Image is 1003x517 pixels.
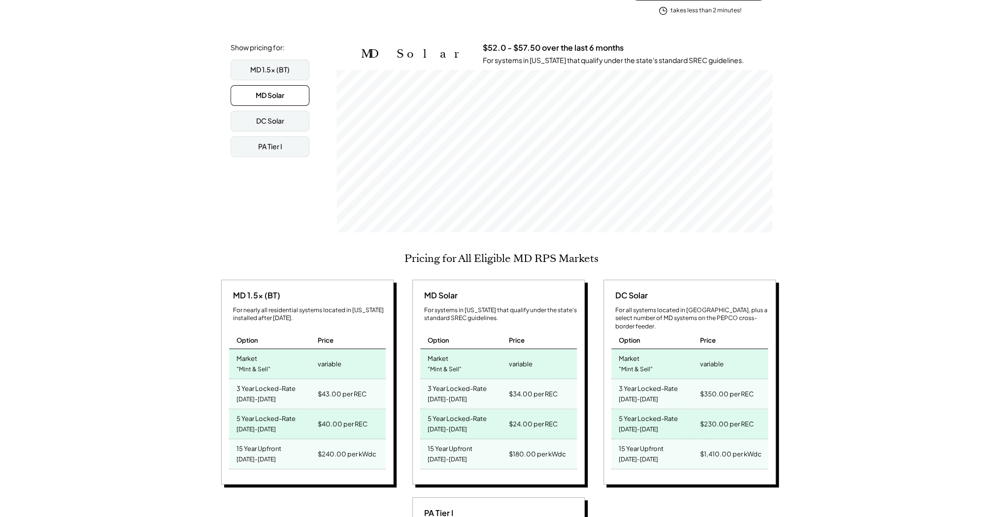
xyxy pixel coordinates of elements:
div: For all systems located in [GEOGRAPHIC_DATA], plus a select number of MD systems on the PEPCO cro... [615,306,768,331]
div: $350.00 per REC [700,387,754,401]
div: $40.00 per REC [318,417,368,431]
div: Market [236,352,257,363]
div: $43.00 per REC [318,387,367,401]
div: variable [509,357,533,371]
div: "Mint & Sell" [236,363,270,376]
h2: Pricing for All Eligible MD RPS Markets [404,252,599,265]
div: 5 Year Locked-Rate [619,412,678,423]
div: Option [428,336,449,345]
div: $230.00 per REC [700,417,754,431]
div: [DATE]-[DATE] [428,423,467,436]
h3: $52.0 - $57.50 over the last 6 months [483,43,624,53]
div: [DATE]-[DATE] [619,453,658,466]
div: PA Tier I [258,142,282,152]
div: variable [700,357,724,371]
div: 15 Year Upfront [428,442,472,453]
div: MD Solar [420,290,458,301]
div: 15 Year Upfront [236,442,281,453]
div: [DATE]-[DATE] [619,393,658,406]
div: Show pricing for: [231,43,285,53]
div: Price [318,336,334,345]
div: 3 Year Locked-Rate [428,382,487,393]
h2: MD Solar [361,47,468,61]
div: [DATE]-[DATE] [236,393,276,406]
div: variable [318,357,341,371]
div: MD 1.5x (BT) [250,65,290,75]
div: [DATE]-[DATE] [236,423,276,436]
div: "Mint & Sell" [619,363,653,376]
div: 3 Year Locked-Rate [236,382,296,393]
div: $180.00 per kWdc [509,447,566,461]
div: 5 Year Locked-Rate [236,412,296,423]
div: For systems in [US_STATE] that qualify under the state's standard SREC guidelines. [424,306,577,323]
div: Price [509,336,525,345]
div: Option [236,336,258,345]
div: Price [700,336,716,345]
div: takes less than 2 minutes! [670,6,741,15]
div: For nearly all residential systems located in [US_STATE] installed after [DATE]. [233,306,386,323]
div: 15 Year Upfront [619,442,664,453]
div: Market [619,352,639,363]
div: DC Solar [256,116,284,126]
div: Market [428,352,448,363]
div: $24.00 per REC [509,417,558,431]
div: [DATE]-[DATE] [428,393,467,406]
div: MD Solar [256,91,284,100]
div: MD 1.5x (BT) [229,290,280,301]
div: "Mint & Sell" [428,363,462,376]
div: $34.00 per REC [509,387,558,401]
div: DC Solar [611,290,648,301]
div: For systems in [US_STATE] that qualify under the state's standard SREC guidelines. [483,56,744,65]
div: $240.00 per kWdc [318,447,376,461]
div: [DATE]-[DATE] [619,423,658,436]
div: $1,410.00 per kWdc [700,447,762,461]
div: [DATE]-[DATE] [236,453,276,466]
div: [DATE]-[DATE] [428,453,467,466]
div: Option [619,336,640,345]
div: 5 Year Locked-Rate [428,412,487,423]
div: 3 Year Locked-Rate [619,382,678,393]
